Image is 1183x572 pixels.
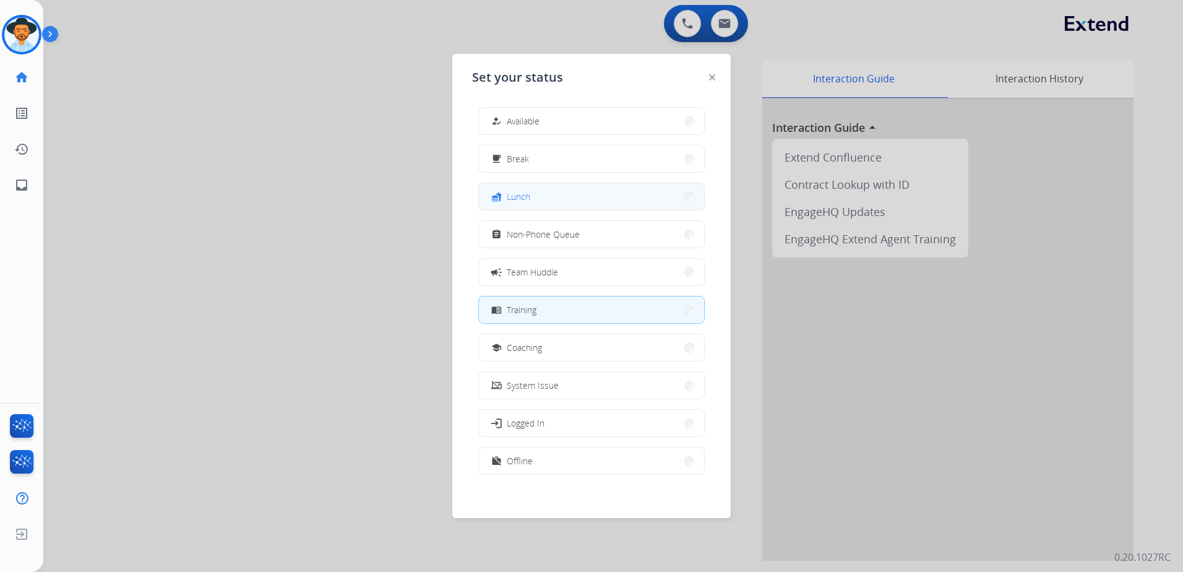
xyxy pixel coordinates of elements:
[14,178,29,193] mat-icon: inbox
[507,341,542,354] span: Coaching
[472,69,563,86] span: Set your status
[491,191,502,202] mat-icon: fastfood
[14,142,29,157] mat-icon: history
[14,106,29,121] mat-icon: list_alt
[14,70,29,85] mat-icon: home
[491,456,502,466] mat-icon: work_off
[479,372,704,399] button: System Issue
[479,259,704,285] button: Team Huddle
[507,379,559,392] span: System Issue
[507,417,544,430] span: Logged In
[507,228,580,241] span: Non-Phone Queue
[491,154,502,164] mat-icon: free_breakfast
[491,229,502,240] mat-icon: assignment
[490,266,502,278] mat-icon: campaign
[479,334,704,361] button: Coaching
[479,145,704,172] button: Break
[507,266,558,279] span: Team Huddle
[490,417,502,429] mat-icon: login
[709,74,715,80] img: close-button
[479,183,704,210] button: Lunch
[507,303,536,316] span: Training
[479,108,704,134] button: Available
[479,410,704,436] button: Logged In
[479,297,704,323] button: Training
[491,342,502,353] mat-icon: school
[507,190,530,203] span: Lunch
[507,454,533,467] span: Offline
[491,380,502,391] mat-icon: phonelink_off
[1114,550,1171,565] p: 0.20.1027RC
[479,221,704,248] button: Non-Phone Queue
[491,305,502,315] mat-icon: menu_book
[491,116,502,126] mat-icon: how_to_reg
[479,448,704,474] button: Offline
[4,17,39,52] img: avatar
[507,115,540,128] span: Available
[507,152,529,165] span: Break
